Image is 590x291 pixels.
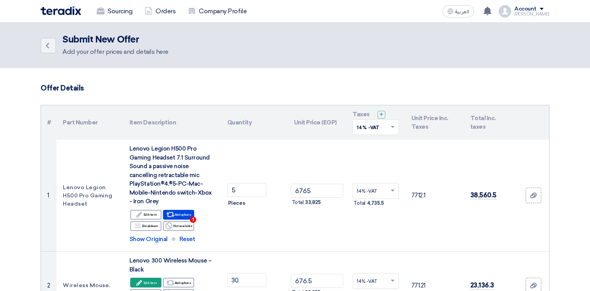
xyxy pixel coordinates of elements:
[291,274,344,288] input: Unit Price
[514,6,537,12] div: Account
[228,199,245,207] span: Pieces
[288,105,347,140] th: Unit Price (EGP)
[221,105,288,140] th: Quantity
[470,281,494,289] span: 23,136.3
[514,12,549,16] div: [PERSON_NAME]
[305,199,321,206] span: 33,825
[291,184,344,198] input: Unit Price
[227,273,266,287] input: RFQ_STEP1.ITEMS.2.AMOUNT_TITLE
[129,144,215,206] div: Lenovo Legion H500 Pro Gaming Headset 7.1 Surround Sound a passive noise cancelling retractable m...
[62,34,168,45] h2: Submit New Offer
[379,111,383,118] span: +
[163,278,194,287] div: Add options
[353,273,399,289] ng-select: VAT
[41,6,81,15] img: Teradix logo
[443,5,474,18] button: العربية
[129,235,168,244] span: Show Original
[499,5,511,18] img: profile_test.png
[41,84,549,92] h3: Offer Details
[129,256,215,274] div: Lenovo 300 Wireless Mouse – Black
[41,105,57,140] th: #
[179,235,195,244] span: Reset
[292,199,304,206] span: Total
[163,221,194,231] div: Not available
[405,140,464,252] td: 7712.1
[163,210,194,220] div: Add options
[130,221,161,231] div: Breakdown
[470,191,496,199] span: 38,560.5
[455,9,469,14] span: العربية
[464,105,518,140] th: Total Inc. taxes
[190,216,196,223] span: 1
[41,140,57,252] td: 1
[130,210,161,220] div: Edit item
[353,183,399,199] ng-select: VAT
[57,105,123,140] th: Part Number
[138,3,182,20] a: Orders
[367,199,384,207] span: 4,735.5
[90,3,138,20] a: Sourcing
[346,105,405,140] th: Taxes
[227,183,266,197] input: RFQ_STEP1.ITEMS.2.AMOUNT_TITLE
[123,105,221,140] th: Item Description
[405,105,464,140] th: Unit Price Inc. Taxes
[353,199,365,207] span: Total
[182,3,253,20] a: Company Profile
[130,278,161,287] div: Edit item
[57,140,123,252] td: Lenovo Legion H500 Pro Gaming Headset
[62,47,168,57] div: Add your offer prices and details here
